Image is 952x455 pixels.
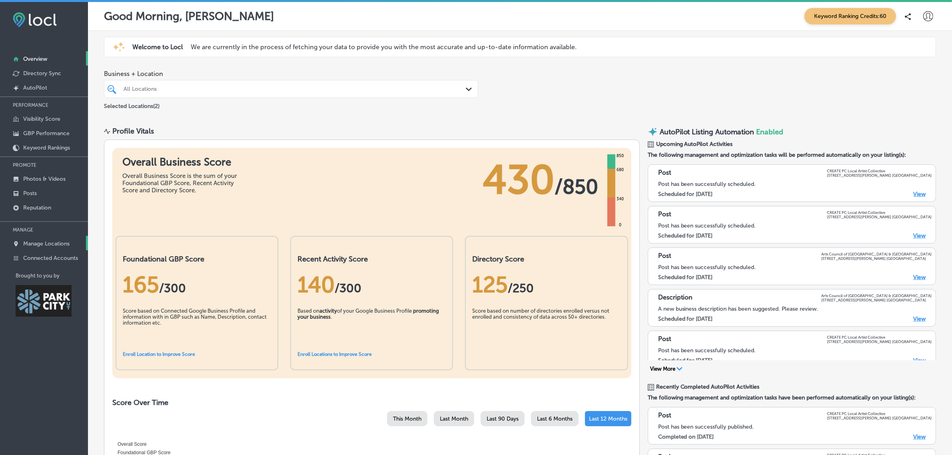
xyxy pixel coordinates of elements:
span: Last 12 Months [589,415,627,422]
p: [STREET_ADDRESS][PERSON_NAME] [GEOGRAPHIC_DATA] [821,298,932,302]
p: AutoPilot Listing Automation [660,128,754,136]
span: This Month [393,415,421,422]
label: Scheduled for [DATE] [658,315,713,322]
p: Visibility Score [23,116,60,122]
label: Scheduled for [DATE] [658,357,713,364]
p: CREATE PC Local Artist Collective [827,210,932,215]
span: Last 90 Days [487,415,519,422]
label: Scheduled for [DATE] [658,274,713,281]
p: [STREET_ADDRESS][PERSON_NAME] [GEOGRAPHIC_DATA] [827,339,932,344]
p: Directory Sync [23,70,61,77]
a: View [913,433,926,440]
p: Reputation [23,204,51,211]
p: Selected Locations ( 2 ) [104,100,160,110]
p: Connected Accounts [23,255,78,261]
span: /300 [335,281,361,295]
p: Post [658,169,671,178]
h2: Recent Activity Score [297,255,446,263]
p: Arts Council of [GEOGRAPHIC_DATA] & [GEOGRAPHIC_DATA] [821,293,932,298]
span: / 300 [159,281,186,295]
p: Manage Locations [23,240,70,247]
a: Enroll Locations to Improve Score [297,351,372,357]
p: [STREET_ADDRESS][PERSON_NAME] [GEOGRAPHIC_DATA] [821,256,932,261]
div: 340 [615,196,625,202]
span: / 850 [555,175,598,199]
div: Post has been successfully scheduled. [658,181,932,188]
p: Good Morning, [PERSON_NAME] [104,10,274,23]
span: Business + Location [104,70,478,78]
img: fda3e92497d09a02dc62c9cd864e3231.png [13,12,57,27]
p: Description [658,293,693,302]
div: Post has been successfully scheduled. [658,264,932,271]
label: Completed on [DATE] [658,433,714,440]
span: 430 [483,156,555,204]
span: Upcoming AutoPilot Activities [656,141,733,148]
span: Keyword Ranking Credits: 60 [804,8,896,24]
span: Last Month [440,415,468,422]
h2: Score Over Time [112,398,631,407]
h1: Overall Business Score [122,156,242,168]
p: CREATE PC Local Artist Collective [827,169,932,173]
span: Last 6 Months [537,415,573,422]
div: Overall Business Score is the sum of your Foundational GBP Score, Recent Activity Score and Direc... [122,172,242,194]
p: [STREET_ADDRESS][PERSON_NAME] [GEOGRAPHIC_DATA] [827,215,932,219]
div: All Locations [124,86,467,92]
p: [STREET_ADDRESS][PERSON_NAME] [GEOGRAPHIC_DATA] [827,416,932,420]
span: The following management and optimization tasks have been performed automatically on your listing... [648,394,936,401]
div: 850 [615,153,625,159]
div: Post has been successfully scheduled. [658,347,932,354]
p: [STREET_ADDRESS][PERSON_NAME] [GEOGRAPHIC_DATA] [827,173,932,178]
p: Posts [23,190,37,197]
label: Scheduled for [DATE] [658,191,713,198]
button: View More [648,365,685,373]
p: Post [658,411,671,420]
span: Recently Completed AutoPilot Activities [656,383,760,390]
div: Profile Vitals [112,127,154,136]
p: Post [658,210,671,219]
p: Post [658,252,671,261]
p: AutoPilot [23,84,47,91]
a: View [913,315,926,322]
span: Welcome to Locl [132,43,183,51]
img: Park City [16,285,72,317]
p: CREATE PC Local Artist Collective [827,335,932,339]
div: A new business description has been suggested. Please review. [658,305,932,312]
div: Post has been successfully published. [658,423,932,430]
div: 680 [615,167,625,173]
h2: Directory Score [472,255,621,263]
p: Brought to you by [16,273,88,279]
p: Post [658,335,671,344]
b: activity [319,308,337,314]
div: Post has been successfully scheduled. [658,222,932,229]
div: 0 [617,222,623,228]
div: Score based on number of directories enrolled versus not enrolled and consistency of data across ... [472,308,621,348]
label: Scheduled for [DATE] [658,232,713,239]
p: Keyword Rankings [23,144,70,151]
p: Photos & Videos [23,176,66,182]
a: Enroll Location to Improve Score [123,351,195,357]
div: Based on of your Google Business Profile . [297,308,446,348]
a: View [913,274,926,281]
a: View [913,232,926,239]
p: Arts Council of [GEOGRAPHIC_DATA] & [GEOGRAPHIC_DATA] [821,252,932,256]
h2: Foundational GBP Score [123,255,271,263]
div: 140 [297,271,446,298]
span: Overall Score [112,441,147,447]
p: We are currently in the process of fetching your data to provide you with the most accurate and u... [191,43,577,51]
a: View [913,191,926,198]
div: 165 [123,271,271,298]
img: autopilot-icon [648,127,658,137]
span: /250 [508,281,534,295]
span: The following management and optimization tasks will be performed automatically on your listing(s): [648,152,936,158]
p: GBP Performance [23,130,70,137]
div: Score based on Connected Google Business Profile and information with in GBP such as Name, Descri... [123,308,271,348]
a: View [913,357,926,364]
b: promoting your business [297,308,439,320]
p: Overview [23,56,47,62]
p: CREATE PC Local Artist Collective [827,411,932,416]
div: 125 [472,271,621,298]
span: Enabled [756,128,784,136]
